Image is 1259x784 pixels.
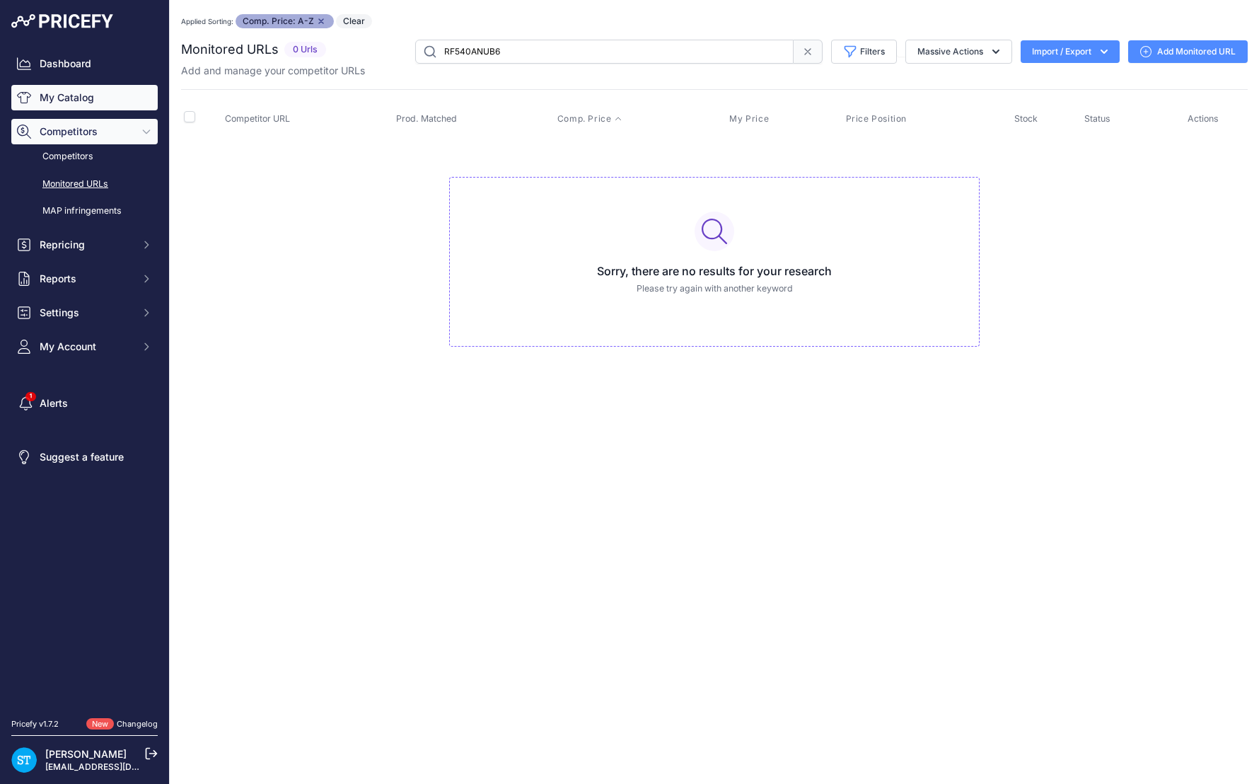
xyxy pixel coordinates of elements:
button: Clear [336,14,372,28]
button: Price Position [846,113,910,125]
button: Settings [11,300,158,325]
span: Prod. Matched [396,113,457,124]
span: Price Position [846,113,907,125]
span: New [86,718,114,730]
span: Competitors [40,125,132,139]
span: 0 Urls [284,42,326,58]
span: Settings [40,306,132,320]
img: Pricefy Logo [11,14,113,28]
a: Alerts [11,391,158,416]
button: My Price [729,113,772,125]
a: MAP infringements [11,199,158,224]
a: [PERSON_NAME] [45,748,127,760]
small: Applied Sorting: [181,17,233,25]
span: My Price [729,113,769,125]
span: Reports [40,272,132,286]
h2: Monitored URLs [181,40,279,59]
button: My Account [11,334,158,359]
button: Repricing [11,232,158,258]
a: My Catalog [11,85,158,110]
div: Pricefy v1.7.2 [11,718,59,730]
button: Massive Actions [905,40,1012,64]
a: Monitored URLs [11,172,158,197]
span: Repricing [40,238,132,252]
span: Comp. Price [557,113,612,125]
a: Suggest a feature [11,444,158,470]
span: Stock [1014,113,1038,124]
h3: Sorry, there are no results for your research [461,263,968,279]
span: My Account [40,340,132,354]
button: Reports [11,266,158,292]
p: Please try again with another keyword [461,282,968,296]
p: Add and manage your competitor URLs [181,64,365,78]
button: Comp. Price [557,113,623,125]
nav: Sidebar [11,51,158,701]
a: Changelog [117,719,158,729]
span: Competitor URL [225,113,290,124]
button: Filters [831,40,897,64]
a: Competitors [11,144,158,169]
span: Actions [1188,113,1219,124]
input: Search [415,40,794,64]
a: Add Monitored URL [1128,40,1248,63]
button: Competitors [11,119,158,144]
a: [EMAIL_ADDRESS][DOMAIN_NAME] [45,761,193,772]
span: Status [1084,113,1110,124]
a: Dashboard [11,51,158,76]
span: Comp. Price: A-Z [236,14,334,28]
button: Import / Export [1021,40,1120,63]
